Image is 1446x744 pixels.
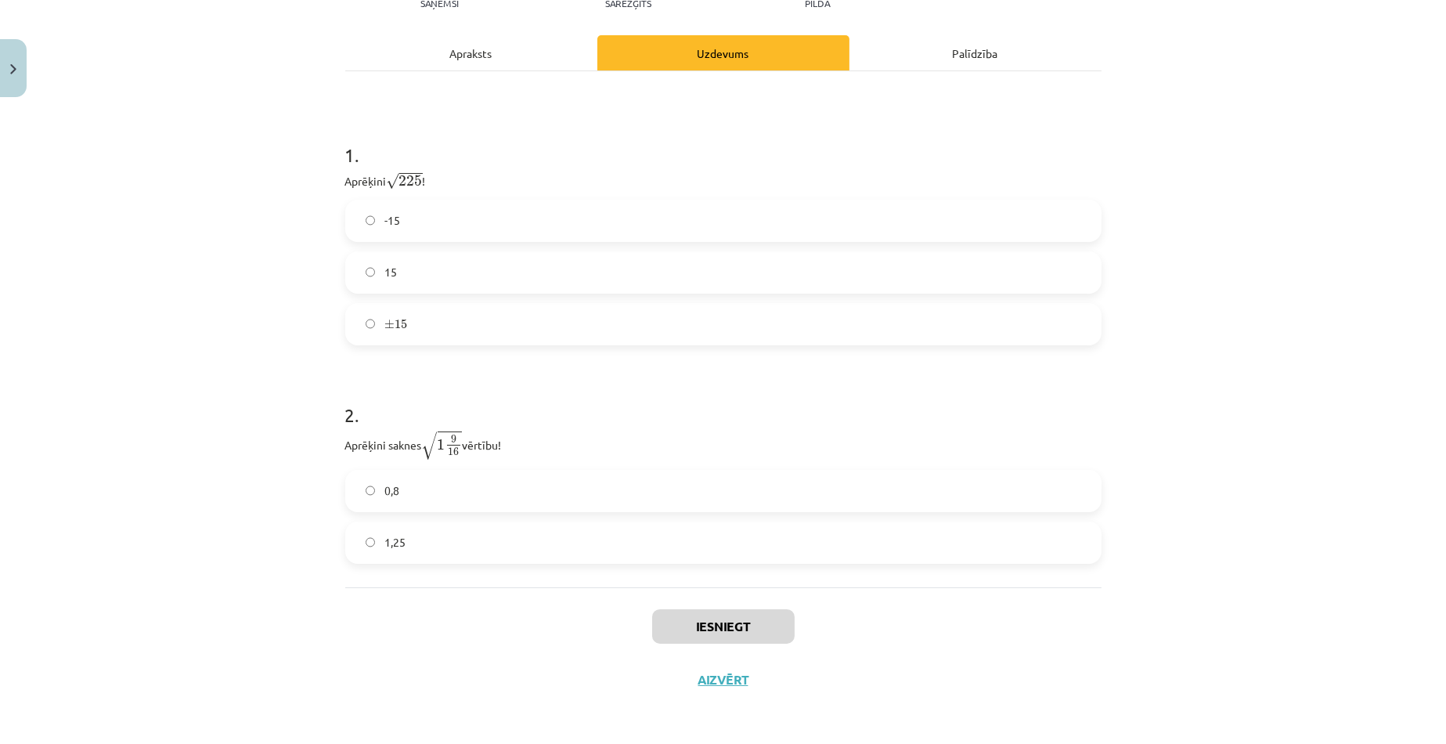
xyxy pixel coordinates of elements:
span: 9 [451,435,456,443]
input: 1,25 [366,537,376,547]
span: 0,8 [384,482,399,499]
span: 1 [438,439,445,450]
img: icon-close-lesson-0947bae3869378f0d4975bcd49f059093ad1ed9edebbc8119c70593378902aed.svg [10,64,16,74]
span: 15 [395,320,407,329]
p: Aprēķini ! [345,170,1102,190]
span: √ [387,173,399,190]
button: Aizvērt [694,672,753,688]
div: Uzdevums [597,35,849,70]
h1: 1 . [345,117,1102,165]
span: 225 [399,175,423,186]
span: ± [384,320,395,329]
input: -15 [366,215,376,226]
span: 16 [448,448,459,456]
span: √ [422,432,438,460]
p: Aprēķini saknes vērtību! [345,430,1102,460]
div: Palīdzība [849,35,1102,70]
div: Apraksts [345,35,597,70]
input: 15 [366,267,376,277]
input: 0,8 [366,486,376,496]
span: -15 [384,212,400,229]
button: Iesniegt [652,609,795,644]
span: 1,25 [384,534,406,551]
span: 15 [384,264,397,280]
h1: 2 . [345,377,1102,425]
